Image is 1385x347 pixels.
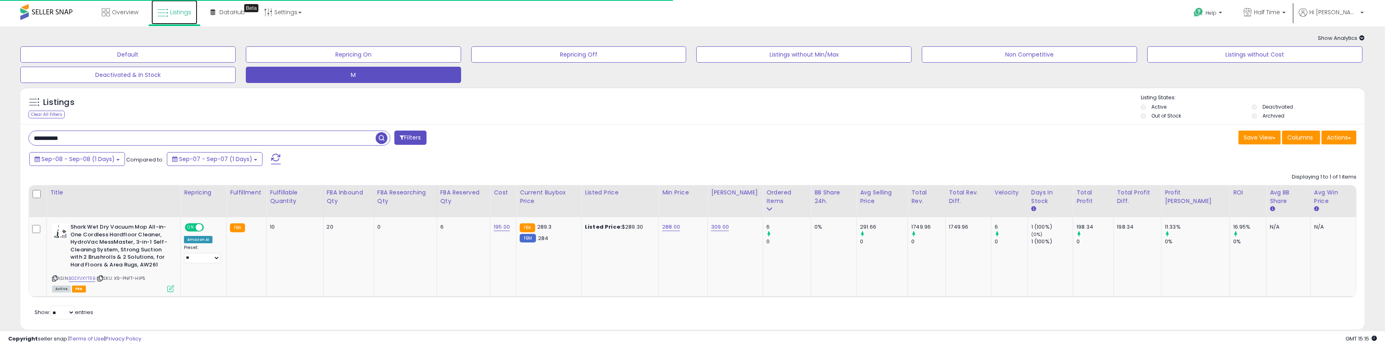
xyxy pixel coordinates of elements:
[1346,335,1377,343] span: 2025-09-9 15:15 GMT
[246,46,461,63] button: Repricing On
[270,188,319,205] div: Fulfillable Quantity
[96,275,145,282] span: | SKU: X9-PNFT-HIP5
[911,223,945,231] div: 1749.96
[28,111,65,118] div: Clear All Filters
[179,155,252,163] span: Sep-07 - Sep-07 (1 Days)
[1165,223,1230,231] div: 11.33%
[471,46,687,63] button: Repricing Off
[696,46,912,63] button: Listings without Min/Max
[70,223,169,271] b: Shark Wet Dry Vacuum Mop All-in-One Cordless Hardfloor Cleaner, HydroVac MessMaster, 3-in-1 Self-...
[29,152,125,166] button: Sep-08 - Sep-08 (1 Days)
[1262,112,1284,119] label: Archived
[1254,8,1280,16] span: Half Time
[1193,7,1203,17] i: Get Help
[1233,223,1266,231] div: 16.95%
[1117,223,1155,231] div: 198.34
[494,223,510,231] a: 195.00
[70,335,104,343] a: Terms of Use
[20,67,236,83] button: Deactivated & In Stock
[911,188,942,205] div: Total Rev.
[537,223,552,231] span: 289.3
[230,188,263,197] div: Fulfillment
[1117,188,1158,205] div: Total Profit Diff.
[1287,133,1313,142] span: Columns
[1141,94,1365,102] p: Listing States:
[1318,34,1365,42] span: Show Analytics
[1031,188,1070,205] div: Days In Stock
[1152,103,1167,110] label: Active
[1314,205,1319,213] small: Avg Win Price.
[52,223,174,291] div: ASIN:
[1270,205,1275,213] small: Avg BB Share.
[1076,238,1113,245] div: 0
[50,188,177,197] div: Title
[52,223,68,240] img: 41b8DkWjNML._SL40_.jpg
[1031,205,1036,213] small: Days In Stock.
[520,234,536,242] small: FBM
[170,8,191,16] span: Listings
[8,335,38,343] strong: Copyright
[949,223,985,231] div: 1749.96
[184,236,212,243] div: Amazon AI
[42,155,115,163] span: Sep-08 - Sep-08 (1 Days)
[203,224,216,231] span: OFF
[20,46,236,63] button: Default
[1076,188,1110,205] div: Total Profit
[219,8,245,16] span: DataHub
[860,223,908,231] div: 291.66
[538,234,548,242] span: 284
[1152,112,1182,119] label: Out of Stock
[711,188,759,197] div: [PERSON_NAME]
[1270,188,1307,205] div: Avg BB Share
[1165,238,1230,245] div: 0%
[1206,9,1217,16] span: Help
[585,223,622,231] b: Listed Price:
[520,223,535,232] small: FBA
[184,245,220,263] div: Preset:
[167,152,263,166] button: Sep-07 - Sep-07 (1 Days)
[1238,131,1281,144] button: Save View
[494,188,513,197] div: Cost
[995,188,1024,197] div: Velocity
[394,131,426,145] button: Filters
[1031,223,1073,231] div: 1 (100%)
[377,223,431,231] div: 0
[814,223,850,231] div: 0%
[1292,173,1357,181] div: Displaying 1 to 1 of 1 items
[72,286,86,292] span: FBA
[52,286,71,292] span: All listings currently available for purchase on Amazon
[1187,1,1230,26] a: Help
[662,223,680,231] a: 288.00
[1282,131,1320,144] button: Columns
[186,224,196,231] span: ON
[244,4,258,12] div: Tooltip anchor
[766,188,807,205] div: Ordered Items
[69,275,95,282] a: B0D1VXYTRB
[1314,223,1350,231] div: N/A
[711,223,729,231] a: 309.00
[814,188,853,205] div: BB Share 24h.
[270,223,317,231] div: 10
[1233,238,1266,245] div: 0%
[327,188,370,205] div: FBA inbound Qty
[126,156,164,164] span: Compared to:
[246,67,461,83] button: M
[995,238,1028,245] div: 0
[1165,188,1226,205] div: Profit [PERSON_NAME]
[1262,103,1293,110] label: Deactivated
[1299,8,1364,26] a: Hi [PERSON_NAME]
[8,335,141,343] div: seller snap | |
[35,308,93,316] span: Show: entries
[112,8,138,16] span: Overview
[766,223,811,231] div: 6
[860,238,908,245] div: 0
[440,188,487,205] div: FBA Reserved Qty
[377,188,433,205] div: FBA Researching Qty
[1076,223,1113,231] div: 198.34
[43,97,74,108] h5: Listings
[1314,188,1353,205] div: Avg Win Price
[1031,238,1073,245] div: 1 (100%)
[1270,223,1304,231] div: N/A
[911,238,945,245] div: 0
[995,223,1028,231] div: 6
